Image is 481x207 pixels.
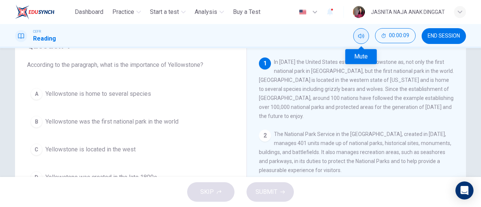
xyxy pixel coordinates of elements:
[192,5,227,19] button: Analysis
[30,144,42,156] div: C
[45,145,136,154] span: Yellowstone is located in the west
[30,171,42,183] div: D
[353,28,369,44] div: Mute
[150,8,179,17] span: Start a test
[27,60,234,70] span: According to the paragraph, what is the importance of Yellowstone?
[33,29,41,34] span: CEFR
[389,33,409,39] span: 00:00:09
[345,49,377,64] div: Mute
[298,9,307,15] img: en
[259,59,454,119] span: In [DATE] the United States established Yellowstone as, not only the first national park in [GEOG...
[455,181,473,199] div: Open Intercom Messenger
[30,116,42,128] div: B
[428,33,460,39] span: END SESSION
[27,140,234,159] button: CYellowstone is located in the west
[27,168,234,187] button: DYellowstone was created in the late 1800s
[27,112,234,131] button: BYellowstone was the first national park in the world
[15,5,72,20] a: ELTC logo
[30,88,42,100] div: A
[147,5,189,19] button: Start a test
[233,8,260,17] span: Buy a Test
[109,5,144,19] button: Practice
[45,117,178,126] span: Yellowstone was the first national park in the world
[195,8,217,17] span: Analysis
[75,8,103,17] span: Dashboard
[27,85,234,103] button: AYellowstone is home to several species
[259,131,451,173] span: The National Park Service in the [GEOGRAPHIC_DATA], created in [DATE], manages 401 units made up ...
[45,173,157,182] span: Yellowstone was created in the late 1800s
[72,5,106,19] button: Dashboard
[371,8,445,17] div: JASNITA NAJA ANAK DINGGAT
[353,6,365,18] img: Profile picture
[33,34,56,43] h1: Reading
[230,5,263,19] button: Buy a Test
[112,8,134,17] span: Practice
[422,28,466,44] button: END SESSION
[15,5,54,20] img: ELTC logo
[375,28,416,44] div: Hide
[259,130,271,142] div: 2
[45,89,151,98] span: Yellowstone is home to several species
[259,57,271,70] div: 1
[375,28,416,43] button: 00:00:09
